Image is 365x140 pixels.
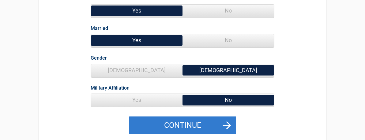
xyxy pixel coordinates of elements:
[182,5,274,17] span: No
[91,5,182,17] span: Yes
[182,94,274,106] span: No
[129,116,236,134] button: Continue
[91,54,107,62] label: Gender
[91,94,182,106] span: Yes
[182,34,274,46] span: No
[91,34,182,46] span: Yes
[91,64,182,76] span: [DEMOGRAPHIC_DATA]
[91,24,108,32] label: Married
[182,64,274,76] span: [DEMOGRAPHIC_DATA]
[91,84,130,92] label: Military Affiliation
